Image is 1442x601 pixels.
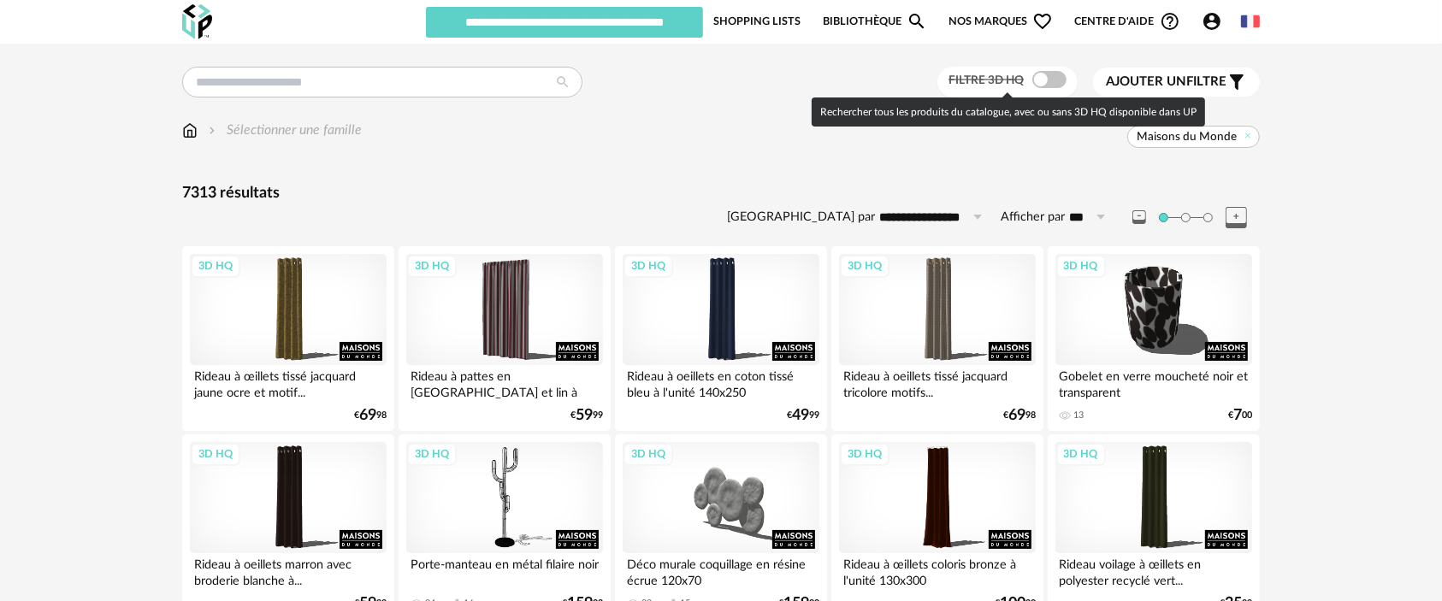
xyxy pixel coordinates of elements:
div: € 99 [787,410,819,421]
div: Gobelet en verre moucheté noir et transparent [1055,365,1252,399]
label: [GEOGRAPHIC_DATA] par [727,209,875,226]
span: Nos marques [949,5,1053,38]
span: Account Circle icon [1202,11,1222,32]
span: 69 [1008,410,1025,421]
div: 3D HQ [407,255,457,277]
div: Porte-manteau en métal filaire noir [406,553,603,587]
div: € 98 [354,410,387,421]
div: Rideau à oeillets marron avec broderie blanche à... [190,553,387,587]
span: Ajouter un [1106,75,1186,88]
div: 7313 résultats [182,184,1260,203]
label: Afficher par [1001,209,1065,226]
div: Rideau à pattes en [GEOGRAPHIC_DATA] et lin à rayures [GEOGRAPHIC_DATA]... [406,365,603,399]
span: Filtre 3D HQ [949,74,1024,86]
span: Filter icon [1226,72,1247,92]
a: 3D HQ Gobelet en verre moucheté noir et transparent 13 €700 [1048,246,1260,431]
div: Rideau à oeillets tissé jacquard tricolore motifs... [839,365,1036,399]
span: Maisons du Monde [1137,129,1237,144]
div: 3D HQ [191,255,240,277]
div: Rideau à œillets coloris bronze à l'unité 130x300 [839,553,1036,587]
span: 49 [792,410,809,421]
div: Rideau à œillets tissé jacquard jaune ocre et motif... [190,365,387,399]
div: € 99 [570,410,603,421]
div: 3D HQ [407,443,457,465]
div: € 00 [1228,410,1252,421]
a: 3D HQ Rideau à œillets tissé jacquard jaune ocre et motif... €6998 [182,246,394,431]
div: Rechercher tous les produits du catalogue, avec ou sans 3D HQ disponible dans UP [812,97,1205,127]
div: Sélectionner une famille [205,121,362,140]
a: 3D HQ Rideau à oeillets en coton tissé bleu à l'unité 140x250 €4999 [615,246,827,431]
div: 3D HQ [840,255,889,277]
span: Help Circle Outline icon [1160,11,1180,32]
div: 3D HQ [1056,443,1106,465]
div: 3D HQ [191,443,240,465]
div: Rideau voilage à œillets en polyester recyclé vert... [1055,553,1252,587]
div: 3D HQ [840,443,889,465]
div: € 98 [1003,410,1036,421]
div: 3D HQ [1056,255,1106,277]
a: Shopping Lists [713,5,801,38]
img: fr [1241,12,1260,31]
img: svg+xml;base64,PHN2ZyB3aWR0aD0iMTYiIGhlaWdodD0iMTYiIHZpZXdCb3g9IjAgMCAxNiAxNiIgZmlsbD0ibm9uZSIgeG... [205,121,219,140]
button: Ajouter unfiltre Filter icon [1093,68,1260,97]
span: Heart Outline icon [1032,11,1053,32]
span: filtre [1106,74,1226,91]
span: Magnify icon [907,11,927,32]
span: 69 [359,410,376,421]
div: 3D HQ [623,255,673,277]
img: svg+xml;base64,PHN2ZyB3aWR0aD0iMTYiIGhlaWdodD0iMTciIHZpZXdCb3g9IjAgMCAxNiAxNyIgZmlsbD0ibm9uZSIgeG... [182,121,198,140]
span: Centre d'aideHelp Circle Outline icon [1075,11,1180,32]
div: 3D HQ [623,443,673,465]
img: OXP [182,4,212,39]
div: Déco murale coquillage en résine écrue 120x70 [623,553,819,587]
a: BibliothèqueMagnify icon [823,5,927,38]
span: 7 [1233,410,1242,421]
a: 3D HQ Rideau à oeillets tissé jacquard tricolore motifs... €6998 [831,246,1043,431]
div: 13 [1074,410,1084,421]
span: 59 [576,410,593,421]
a: 3D HQ Rideau à pattes en [GEOGRAPHIC_DATA] et lin à rayures [GEOGRAPHIC_DATA]... €5999 [399,246,611,431]
div: Rideau à oeillets en coton tissé bleu à l'unité 140x250 [623,365,819,399]
span: Account Circle icon [1202,11,1230,32]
